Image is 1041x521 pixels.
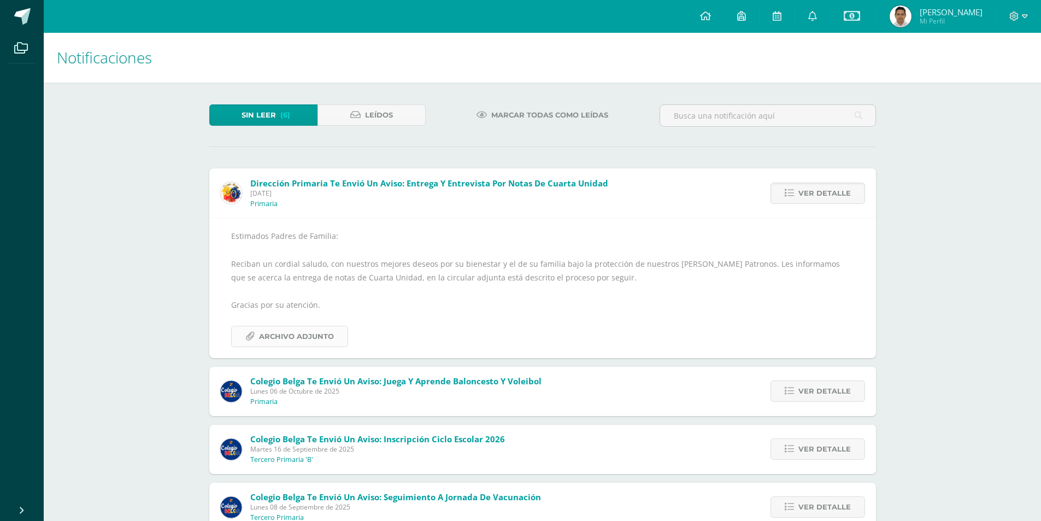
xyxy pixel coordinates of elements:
[250,434,505,444] span: Colegio Belga te envió un aviso: Inscripción Ciclo Escolar 2026
[365,105,393,125] span: Leídos
[231,326,348,347] a: Archivo Adjunto
[920,16,983,26] span: Mi Perfil
[798,381,851,401] span: Ver detalle
[250,376,542,387] span: Colegio Belga te envió un aviso: Juega y aprende baloncesto y voleibol
[491,105,608,125] span: Marcar todas como leídas
[57,47,152,68] span: Notificaciones
[220,496,242,518] img: 919ad801bb7643f6f997765cf4083301.png
[250,502,541,512] span: Lunes 08 de Septiembre de 2025
[220,182,242,204] img: 050f0ca4ac5c94d5388e1bdfdf02b0f1.png
[250,189,608,198] span: [DATE]
[463,104,622,126] a: Marcar todas como leídas
[250,200,278,208] p: Primaria
[250,397,278,406] p: Primaria
[317,104,426,126] a: Leídos
[259,326,334,347] span: Archivo Adjunto
[242,105,276,125] span: Sin leer
[220,438,242,460] img: 919ad801bb7643f6f997765cf4083301.png
[798,497,851,517] span: Ver detalle
[231,229,854,347] div: Estimados Padres de Familia: Reciban un cordial saludo, con nuestros mejores deseos por su bienes...
[920,7,983,17] span: [PERSON_NAME]
[250,444,505,454] span: Martes 16 de Septiembre de 2025
[220,380,242,402] img: 919ad801bb7643f6f997765cf4083301.png
[660,105,875,126] input: Busca una notificación aquí
[250,178,608,189] span: Dirección Primaria te envió un aviso: Entrega y entrevista por Notas de Cuarta Unidad
[250,455,313,464] p: Tercero Primaria 'B'
[798,183,851,203] span: Ver detalle
[280,105,290,125] span: (6)
[250,491,541,502] span: Colegio Belga te envió un aviso: Seguimiento a Jornada de Vacunación
[798,439,851,459] span: Ver detalle
[250,387,542,396] span: Lunes 06 de Octubre de 2025
[890,5,911,27] img: c0b9f8cebd4dae4603e25a687676402d.png
[209,104,317,126] a: Sin leer(6)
